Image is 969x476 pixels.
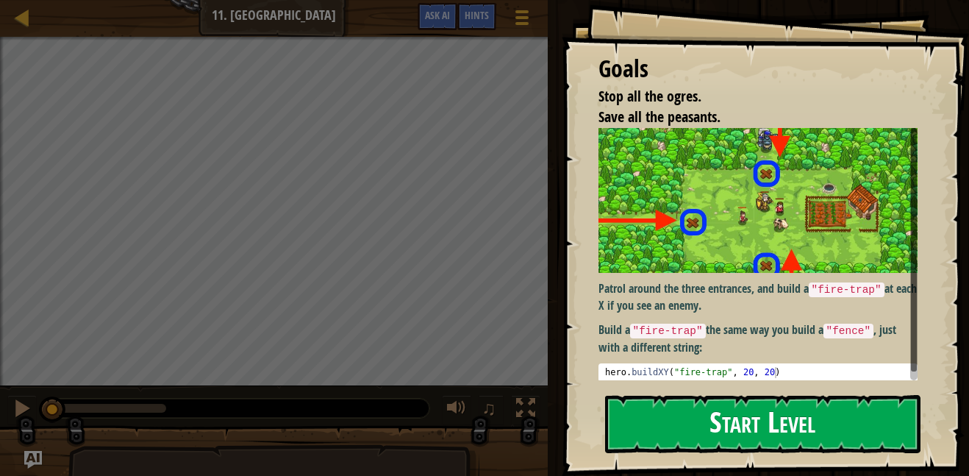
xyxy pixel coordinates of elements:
[425,8,450,22] span: Ask AI
[598,107,721,127] span: Save all the peasants.
[598,280,918,314] p: Patrol around the three entrances, and build a at each X if you see an enemy.
[504,3,540,38] button: Show game menu
[605,395,920,453] button: Start Level
[580,86,914,107] li: Stop all the ogres.
[598,128,918,273] img: Thornbush farm
[418,3,457,30] button: Ask AI
[580,107,914,128] li: Save all the peasants.
[465,8,489,22] span: Hints
[598,86,701,106] span: Stop all the ogres.
[598,322,918,355] p: Build a the same way you build a , just with a different string:
[598,52,918,86] div: Goals
[24,451,42,469] button: Ask AI
[482,397,496,419] span: ♫
[511,395,540,425] button: Toggle fullscreen
[630,324,706,338] code: "fire-trap"
[7,395,37,425] button: Ctrl + P: Pause
[809,283,884,297] code: "fire-trap"
[479,395,504,425] button: ♫
[442,395,471,425] button: Adjust volume
[823,324,873,338] code: "fence"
